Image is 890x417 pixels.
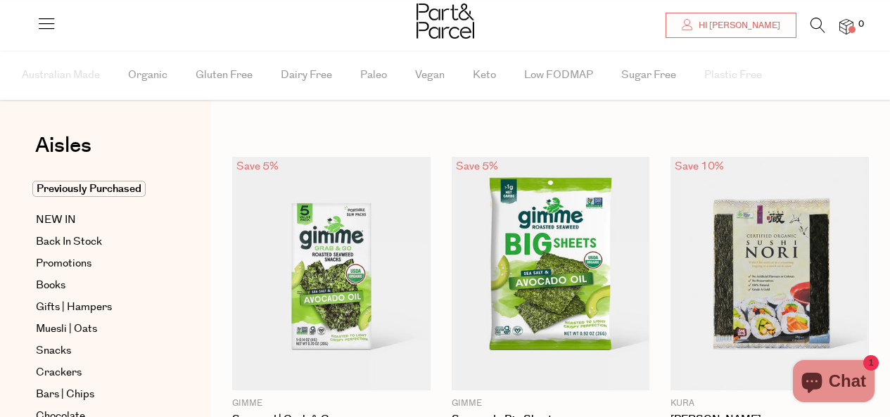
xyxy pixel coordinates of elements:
div: Save 10% [670,157,728,176]
span: Promotions [36,255,91,272]
a: Hi [PERSON_NAME] [666,13,796,38]
span: Australian Made [22,51,100,100]
span: Keto [473,51,496,100]
span: Plastic Free [704,51,762,100]
span: 0 [855,18,867,31]
p: Kura [670,397,869,410]
a: Muesli | Oats [36,321,164,338]
a: NEW IN [36,212,164,229]
a: Promotions [36,255,164,272]
img: Part&Parcel [417,4,474,39]
span: Aisles [35,130,91,161]
span: Paleo [360,51,387,100]
span: Books [36,277,65,294]
img: Seaweed - Big Sheets [452,157,650,390]
a: Bars | Chips [36,386,164,403]
span: Gluten Free [196,51,253,100]
img: Sushi Nori [670,157,869,390]
a: Snacks [36,342,164,359]
div: Save 5% [452,157,502,176]
a: Previously Purchased [36,181,164,198]
a: Back In Stock [36,233,164,250]
a: Crackers [36,364,164,381]
span: Crackers [36,364,82,381]
span: Dairy Free [281,51,332,100]
span: Hi [PERSON_NAME] [695,20,780,32]
p: Gimme [232,397,431,410]
div: Save 5% [232,157,283,176]
inbox-online-store-chat: Shopify online store chat [789,360,879,406]
a: 0 [839,19,853,34]
a: Books [36,277,164,294]
span: Sugar Free [621,51,676,100]
span: Back In Stock [36,233,102,250]
span: Snacks [36,342,71,359]
span: Muesli | Oats [36,321,97,338]
span: Bars | Chips [36,386,94,403]
span: NEW IN [36,212,76,229]
p: Gimme [452,397,650,410]
span: Low FODMAP [524,51,593,100]
span: Previously Purchased [32,181,146,197]
span: Organic [128,51,167,100]
span: Vegan [415,51,445,100]
span: Gifts | Hampers [36,299,112,316]
img: Seaweed | Grab & Go [232,157,431,390]
a: Gifts | Hampers [36,299,164,316]
a: Aisles [35,135,91,170]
